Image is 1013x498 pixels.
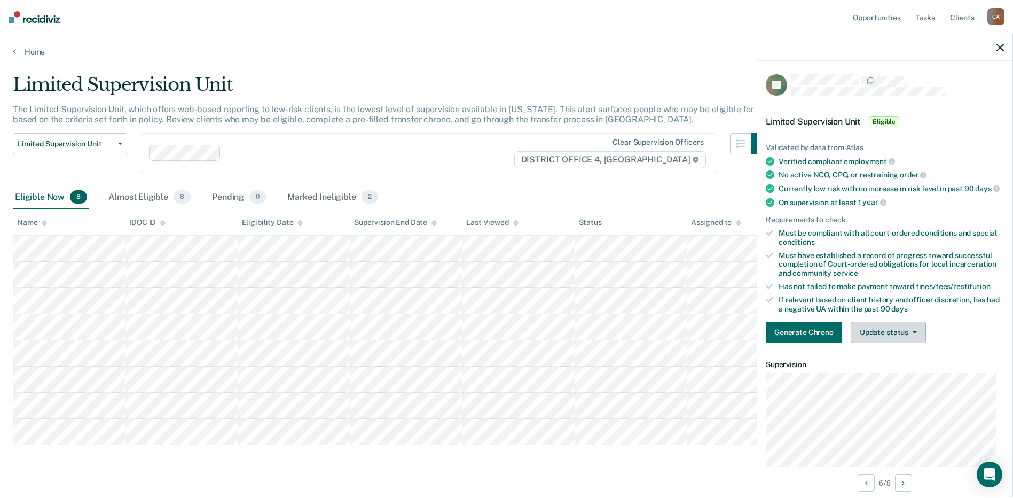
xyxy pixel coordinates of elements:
[779,198,1004,207] div: On supervision at least 1
[466,218,518,227] div: Last Viewed
[129,218,166,227] div: IDOC ID
[779,295,1004,314] div: If relevant based on client history and officer discretion, has had a negative UA within the past 90
[70,190,87,204] span: 8
[766,215,1004,224] div: Requirements to check
[13,74,773,104] div: Limited Supervision Unit
[779,229,1004,247] div: Must be compliant with all court-ordered conditions and special conditions
[17,218,47,227] div: Name
[833,269,858,277] span: service
[916,282,991,291] span: fines/fees/restitution
[174,190,191,204] span: 8
[779,184,1004,193] div: Currently low risk with no increase in risk level in past 90
[851,322,926,343] button: Update status
[779,251,1004,278] div: Must have established a record of progress toward successful completion of Court-ordered obligati...
[987,8,1004,25] div: C A
[766,322,842,343] button: Generate Chrono
[691,218,741,227] div: Assigned to
[844,157,894,166] span: employment
[579,218,602,227] div: Status
[13,104,772,124] p: The Limited Supervision Unit, which offers web-based reporting to low-risk clients, is the lowest...
[18,139,114,149] span: Limited Supervision Unit
[891,305,907,313] span: days
[13,186,89,209] div: Eligible Now
[757,469,1012,497] div: 6 / 8
[242,218,303,227] div: Eligibility Date
[766,360,1004,369] dt: Supervision
[895,474,912,492] button: Next Opportunity
[779,282,1004,291] div: Has not failed to make payment toward
[900,170,926,179] span: order
[779,170,1004,180] div: No active NCO, CPO, or restraining
[362,190,378,204] span: 2
[766,143,1004,152] div: Validated by data from Atlas
[977,462,1002,487] div: Open Intercom Messenger
[612,138,703,147] div: Clear supervision officers
[975,184,999,193] span: days
[766,322,846,343] a: Navigate to form link
[779,157,1004,166] div: Verified compliant
[862,198,886,206] span: year
[858,474,875,492] button: Previous Opportunity
[249,190,266,204] span: 0
[757,105,1012,139] div: Limited Supervision UnitEligible
[514,151,706,168] span: DISTRICT OFFICE 4, [GEOGRAPHIC_DATA]
[106,186,193,209] div: Almost Eligible
[9,11,60,23] img: Recidiviz
[13,47,1000,57] a: Home
[766,116,860,127] span: Limited Supervision Unit
[869,116,899,127] span: Eligible
[285,186,380,209] div: Marked Ineligible
[210,186,268,209] div: Pending
[354,218,437,227] div: Supervision End Date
